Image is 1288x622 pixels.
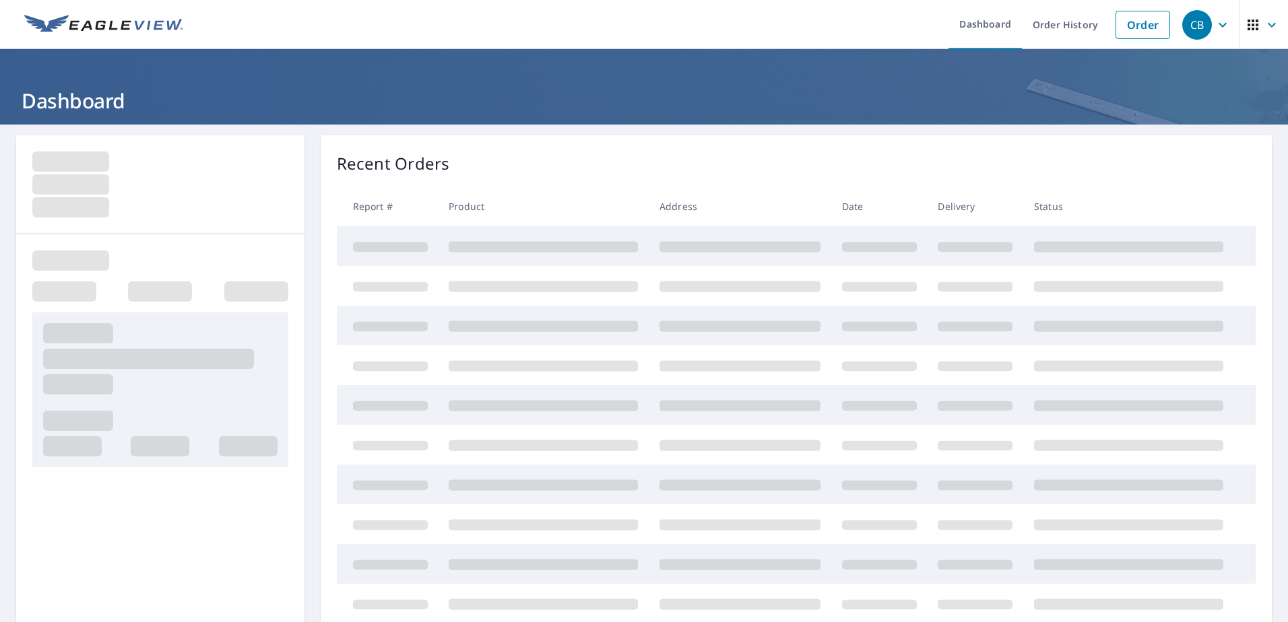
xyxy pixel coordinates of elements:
h1: Dashboard [16,87,1272,114]
div: CB [1182,10,1212,40]
a: Order [1116,11,1170,39]
img: EV Logo [24,15,183,35]
th: Date [831,186,928,226]
th: Status [1023,186,1234,226]
th: Delivery [927,186,1023,226]
th: Address [649,186,831,226]
p: Recent Orders [337,151,450,176]
th: Product [438,186,649,226]
th: Report # [337,186,439,226]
